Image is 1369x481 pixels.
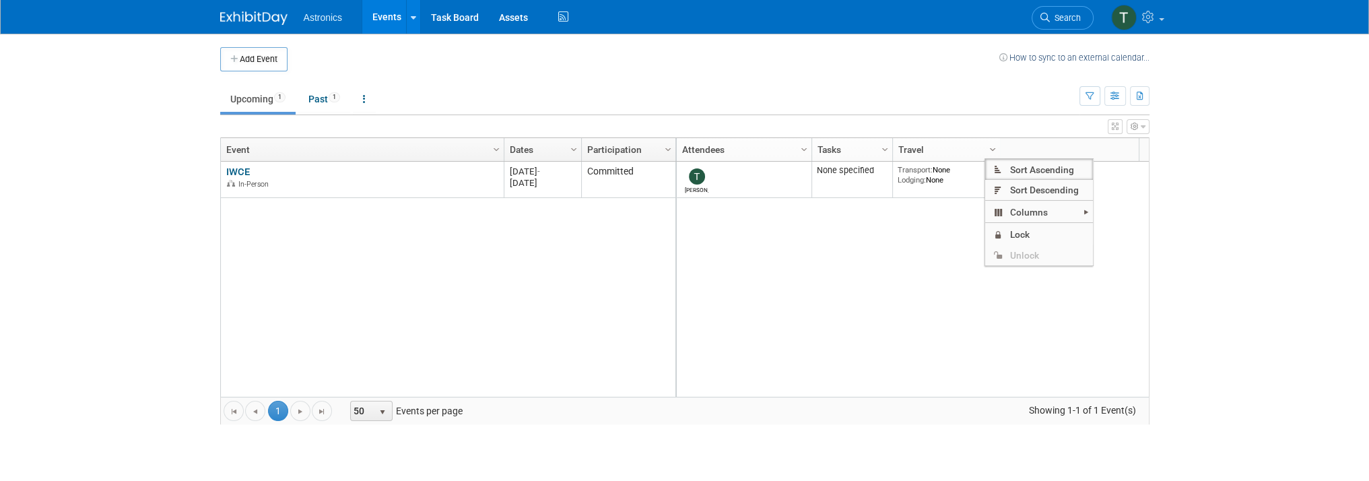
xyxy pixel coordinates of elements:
[226,138,495,161] a: Event
[489,138,504,158] a: Column Settings
[312,401,332,421] a: Go to the last page
[245,401,265,421] a: Go to the previous page
[898,165,933,174] span: Transport:
[999,53,1149,63] a: How to sync to an external calendar...
[220,11,288,25] img: ExhibitDay
[228,406,239,417] span: Go to the first page
[510,177,575,189] div: [DATE]
[985,159,1093,180] span: Sort Ascending
[689,168,705,185] img: Tiffany Branin
[329,92,340,102] span: 1
[1032,6,1094,30] a: Search
[817,138,883,161] a: Tasks
[220,47,288,71] button: Add Event
[1050,13,1081,23] span: Search
[566,138,581,158] a: Column Settings
[298,86,350,112] a: Past1
[799,144,809,155] span: Column Settings
[985,180,1093,201] span: Sort Descending
[238,180,273,189] span: In-Person
[663,144,673,155] span: Column Settings
[1016,401,1148,420] span: Showing 1-1 of 1 Event(s)
[985,138,1000,158] a: Column Settings
[224,401,244,421] a: Go to the first page
[581,162,675,198] td: Committed
[220,86,296,112] a: Upcoming1
[250,406,261,417] span: Go to the previous page
[987,144,998,155] span: Column Settings
[268,401,288,421] span: 1
[817,165,887,176] div: None specified
[491,144,502,155] span: Column Settings
[587,138,667,161] a: Participation
[568,144,579,155] span: Column Settings
[510,166,575,177] div: [DATE]
[537,166,540,177] span: -
[226,166,250,178] a: IWCE
[304,12,343,23] span: Astronics
[898,138,991,161] a: Travel
[377,407,388,418] span: select
[661,138,675,158] a: Column Settings
[274,92,286,102] span: 1
[898,175,926,185] span: Lodging:
[685,185,708,193] div: Tiffany Branin
[985,245,1093,265] span: Unlock
[333,401,476,421] span: Events per page
[295,406,306,417] span: Go to the next page
[1111,5,1137,30] img: Tiffany Branin
[985,201,1093,222] span: Columns
[316,406,327,417] span: Go to the last page
[351,402,374,420] span: 50
[510,138,572,161] a: Dates
[797,138,811,158] a: Column Settings
[985,224,1093,245] span: Lock
[898,165,995,185] div: None None
[227,180,235,187] img: In-Person Event
[682,138,803,161] a: Attendees
[290,401,310,421] a: Go to the next page
[877,138,892,158] a: Column Settings
[879,144,890,155] span: Column Settings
